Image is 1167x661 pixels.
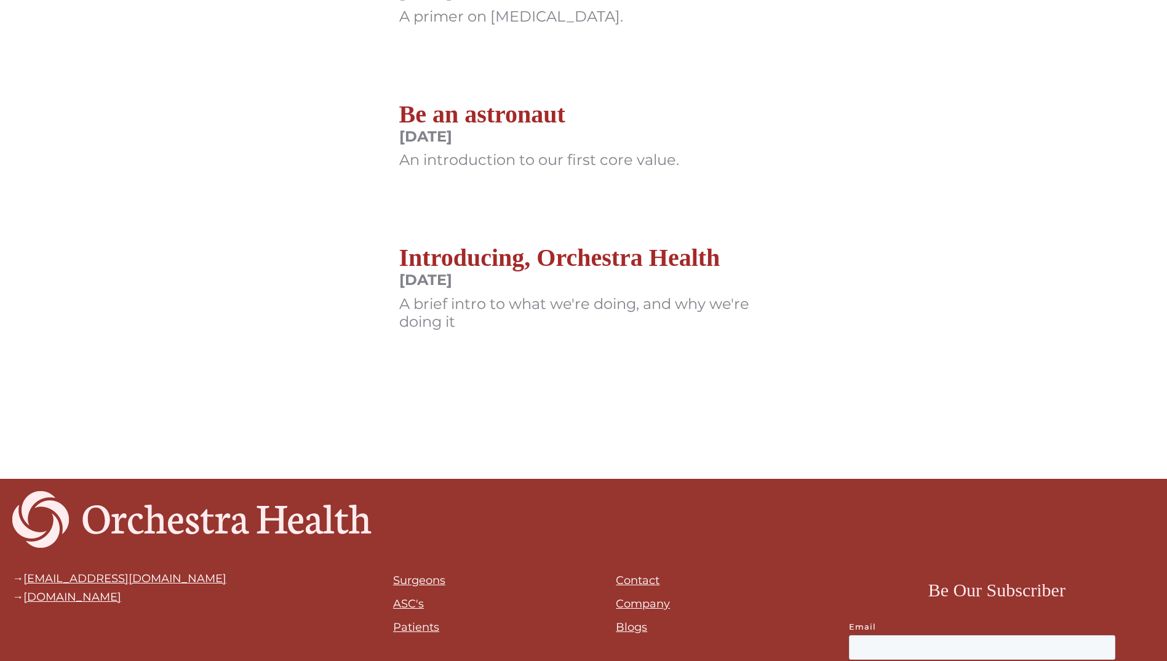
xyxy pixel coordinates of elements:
a: [EMAIL_ADDRESS][DOMAIN_NAME] [23,572,226,585]
div: → [12,572,226,585]
h2: Be an astronaut [399,100,679,129]
div: [DATE] [399,128,679,146]
a: Patients [393,620,439,634]
label: Email [849,620,1145,633]
div: → [12,591,226,603]
a: [DOMAIN_NAME] [23,590,121,604]
h3: Be Our Subscriber [928,576,1065,604]
a: Contact [616,574,659,587]
a: Be an astronaut[DATE]An introduction to our first core value. [399,100,679,182]
a: Company [616,597,670,611]
div: An introduction to our first core value. [399,151,679,169]
a: Blogs [616,620,647,634]
h2: Introducing, Orchestra Health [399,243,768,273]
div: [DATE] [399,271,768,289]
a: Introducing, Orchestra Health[DATE]A brief intro to what we're doing, and why we're doing it [399,243,768,343]
a: Surgeons [393,574,445,587]
div: A brief intro to what we're doing, and why we're doing it [399,295,768,331]
a: ASC's [393,597,424,611]
div: A primer on [MEDICAL_DATA]. [399,8,713,26]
